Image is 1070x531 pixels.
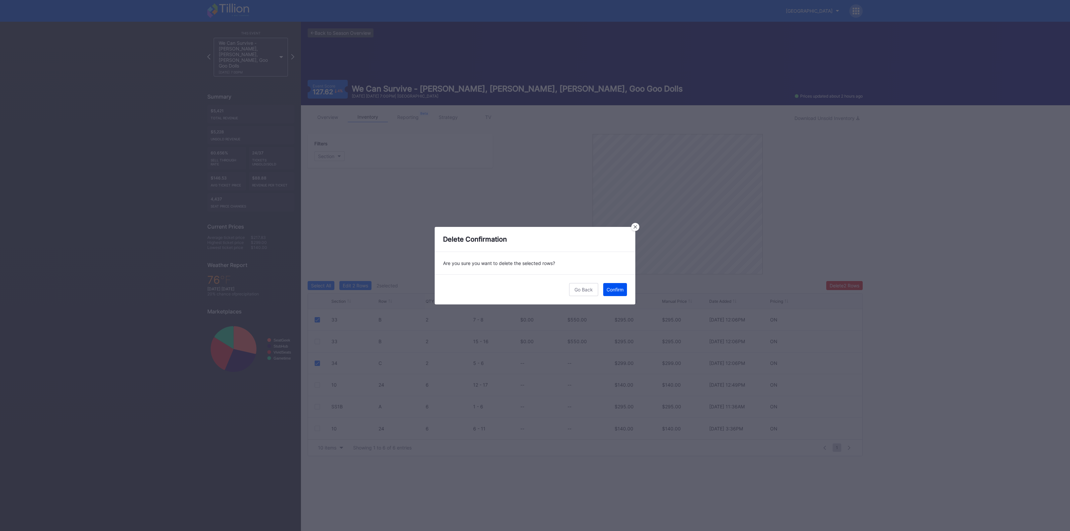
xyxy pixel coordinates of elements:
div: Are you sure you want to delete the selected rows? [435,252,635,274]
button: Confirm [603,283,627,296]
button: Go Back [569,283,598,296]
div: Go Back [574,287,593,292]
div: Confirm [607,287,624,292]
div: Delete Confirmation [435,227,635,252]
